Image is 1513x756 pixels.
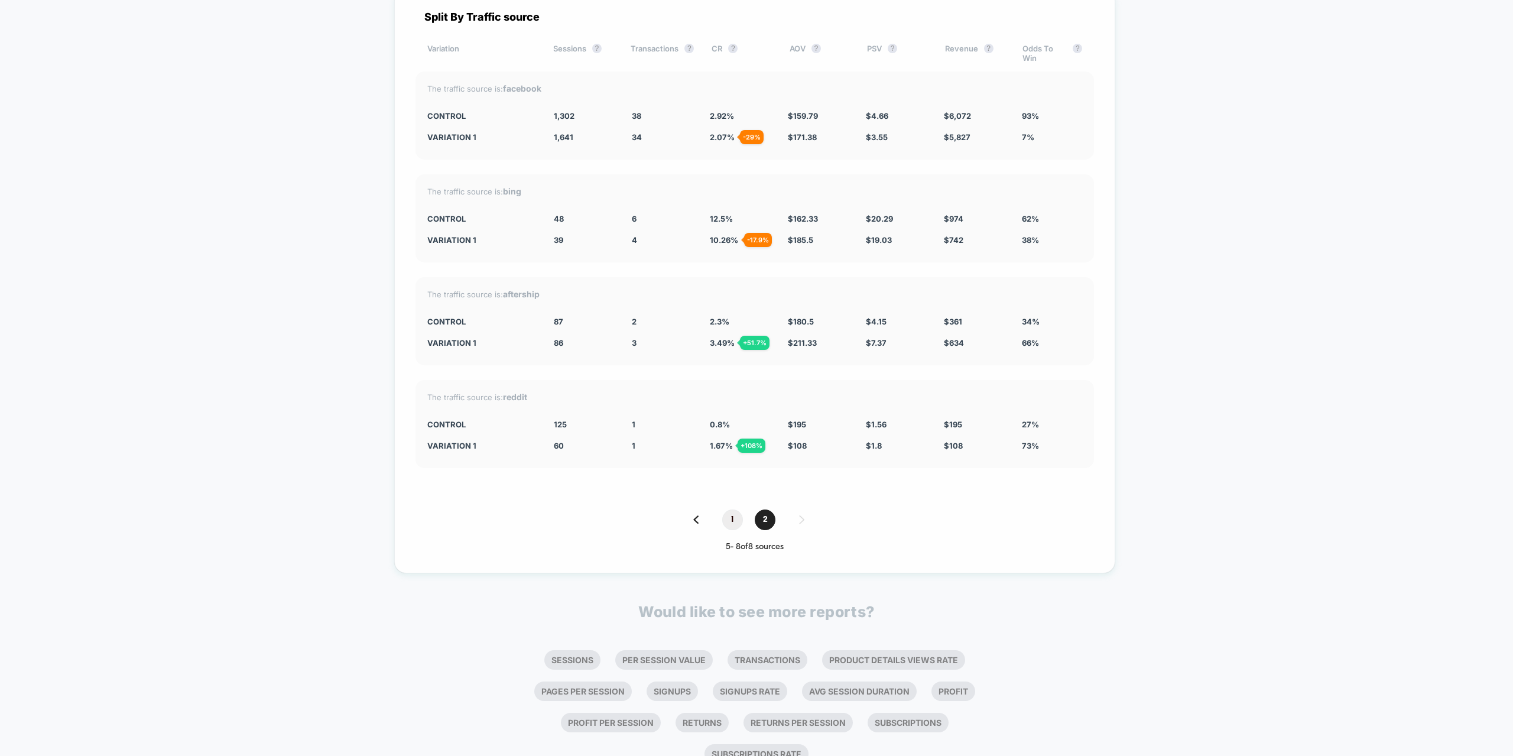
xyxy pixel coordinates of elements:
span: $ 108 [944,441,963,450]
p: Would like to see more reports? [638,603,875,621]
div: Variation 1 [427,132,536,142]
div: CONTROL [427,420,536,429]
span: 34 [632,132,642,142]
div: + 108 % [738,439,765,453]
span: $ 4.66 [866,111,888,121]
li: Subscriptions [868,713,949,732]
div: 66% [1022,338,1082,348]
div: 93% [1022,111,1082,121]
span: 6 [632,214,637,223]
li: Transactions [728,650,807,670]
div: 62% [1022,214,1082,223]
button: ? [811,44,821,53]
span: $ 108 [788,441,807,450]
span: 2.92 % [710,111,734,121]
div: Sessions [553,44,613,63]
strong: bing [503,186,521,196]
span: 1 [632,420,635,429]
li: Pages Per Session [534,682,632,701]
div: The traffic source is: [427,186,1082,196]
strong: aftership [503,289,540,299]
div: 73% [1022,441,1082,450]
div: AOV [790,44,849,63]
div: Transactions [631,44,694,63]
li: Sessions [544,650,600,670]
li: Returns Per Session [743,713,853,732]
img: pagination back [693,515,699,524]
span: $ 1.56 [866,420,887,429]
span: 2 [632,317,637,326]
div: Odds To Win [1022,44,1082,63]
span: $ 180.5 [788,317,814,326]
span: 125 [554,420,567,429]
span: $ 4.15 [866,317,887,326]
span: $ 195 [788,420,806,429]
span: 60 [554,441,564,450]
span: 3 [632,338,637,348]
span: $ 195 [944,420,962,429]
span: $ 361 [944,317,962,326]
button: ? [684,44,694,53]
span: 1 [722,510,743,530]
span: 2.3 % [710,317,729,326]
div: The traffic source is: [427,392,1082,402]
span: $ 5,827 [944,132,970,142]
button: ? [888,44,897,53]
li: Per Session Value [615,650,713,670]
strong: facebook [503,83,541,93]
div: Variation 1 [427,441,536,450]
span: 4 [632,235,637,245]
button: ? [1073,44,1082,53]
span: 3.49 % [710,338,735,348]
li: Profit [931,682,975,701]
div: The traffic source is: [427,289,1082,299]
span: 86 [554,338,563,348]
span: 48 [554,214,564,223]
li: Product Details Views Rate [822,650,965,670]
div: CONTROL [427,111,536,121]
span: $ 974 [944,214,963,223]
div: CONTROL [427,317,536,326]
span: 2 [755,510,775,530]
div: CONTROL [427,214,536,223]
div: + 51.7 % [740,336,770,350]
strong: reddit [503,392,527,402]
span: 1 [632,441,635,450]
span: $ 634 [944,338,964,348]
li: Returns [676,713,729,732]
div: - 29 % [740,130,764,144]
span: $ 742 [944,235,963,245]
span: 87 [554,317,563,326]
span: $ 3.55 [866,132,888,142]
span: $ 20.29 [866,214,893,223]
li: Signups Rate [713,682,787,701]
span: 0.8 % [710,420,730,429]
li: Signups [647,682,698,701]
div: 7% [1022,132,1082,142]
button: ? [984,44,993,53]
div: The traffic source is: [427,83,1082,93]
div: 34% [1022,317,1082,326]
span: $ 1.8 [866,441,882,450]
span: 2.07 % [710,132,735,142]
div: Split By Traffic source [415,11,1094,23]
span: 39 [554,235,563,245]
div: 27% [1022,420,1082,429]
div: - 17.9 % [744,233,772,247]
span: $ 19.03 [866,235,892,245]
div: Variation [427,44,535,63]
div: Variation 1 [427,235,536,245]
span: $ 159.79 [788,111,818,121]
span: $ 171.38 [788,132,817,142]
span: 38 [632,111,641,121]
span: 1,641 [554,132,573,142]
div: 38% [1022,235,1082,245]
span: 1,302 [554,111,574,121]
li: Avg Session Duration [802,682,917,701]
span: $ 162.33 [788,214,818,223]
span: $ 211.33 [788,338,817,348]
div: 5 - 8 of 8 sources [415,542,1094,552]
div: Variation 1 [427,338,536,348]
button: ? [728,44,738,53]
div: Revenue [945,44,1005,63]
